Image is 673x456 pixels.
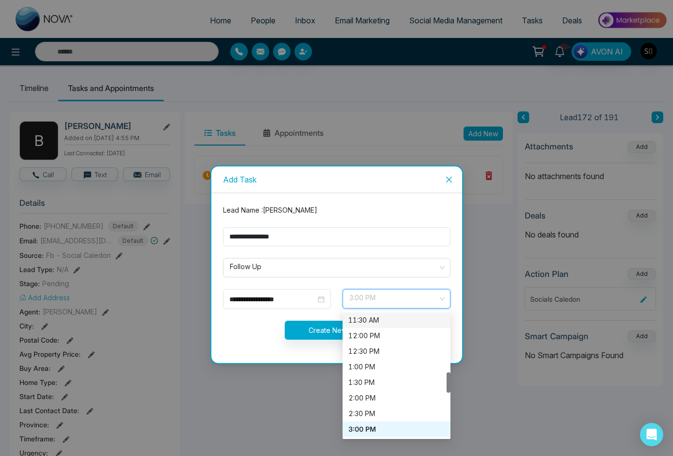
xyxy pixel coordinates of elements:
div: 2:00 PM [348,393,445,403]
div: 12:00 PM [343,328,450,344]
div: 11:30 AM [343,312,450,328]
div: 2:30 PM [348,408,445,419]
div: 12:00 PM [348,330,445,341]
div: Add Task [223,174,450,185]
span: Follow Up [230,259,444,276]
div: Open Intercom Messenger [640,423,663,446]
div: 3:00 PM [348,424,445,435]
div: 12:30 PM [348,346,445,357]
div: 12:30 PM [343,344,450,359]
div: 3:00 PM [343,421,450,437]
span: 3:00 PM [349,291,444,307]
div: 11:30 AM [348,315,445,326]
div: 1:00 PM [343,359,450,375]
div: 1:30 PM [348,377,445,388]
button: Create New Task [285,321,388,340]
div: 2:00 PM [343,390,450,406]
button: Close [436,166,462,193]
div: Lead Name : [PERSON_NAME] [217,205,456,216]
div: 2:30 PM [343,406,450,421]
div: 1:30 PM [343,375,450,390]
div: 1:00 PM [348,362,445,372]
span: close [445,176,453,183]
